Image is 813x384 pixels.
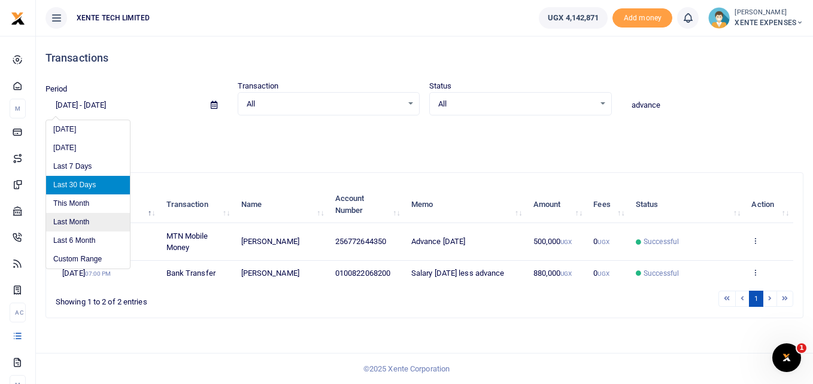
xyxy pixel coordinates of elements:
input: select period [45,95,201,115]
input: Search [621,95,804,115]
span: XENTE EXPENSES [735,17,803,28]
th: Action: activate to sort column ascending [745,186,793,223]
h4: Transactions [45,51,803,65]
small: [PERSON_NAME] [735,8,803,18]
li: M [10,99,26,118]
li: Last 7 Days [46,157,130,176]
th: Fees: activate to sort column ascending [587,186,629,223]
span: Successful [644,236,679,247]
span: 0100822068200 [335,269,390,278]
small: UGX [597,270,609,277]
th: Name: activate to sort column ascending [234,186,328,223]
span: 500,000 [533,237,572,246]
label: Transaction [238,80,279,92]
span: Successful [644,268,679,279]
small: 07:00 PM [85,270,111,277]
th: Account Number: activate to sort column ascending [329,186,405,223]
span: Salary [DATE] less advance [411,269,505,278]
li: This Month [46,194,130,213]
li: Last Month [46,213,130,231]
li: Toup your wallet [612,8,672,28]
span: Advance [DATE] [411,237,465,246]
span: MTN Mobile Money [166,231,208,252]
th: Amount: activate to sort column ascending [526,186,587,223]
span: All [438,98,594,110]
li: [DATE] [46,120,130,139]
span: 256772644350 [335,237,386,246]
th: Status: activate to sort column ascending [629,186,745,223]
span: 1 [797,343,806,353]
li: Last 30 Days [46,176,130,194]
label: Period [45,83,68,95]
span: [DATE] [62,269,111,278]
li: Wallet ballance [534,7,612,29]
img: profile-user [708,7,730,29]
span: 880,000 [533,269,572,278]
p: Download [45,130,803,142]
th: Memo: activate to sort column ascending [405,186,527,223]
a: Add money [612,13,672,22]
small: UGX [560,270,572,277]
span: Bank Transfer [166,269,216,278]
span: 0 [593,269,609,278]
a: UGX 4,142,871 [539,7,608,29]
iframe: Intercom live chat [772,343,801,372]
li: Custom Range [46,250,130,269]
small: UGX [560,239,572,245]
span: [PERSON_NAME] [241,269,299,278]
span: All [247,98,403,110]
li: [DATE] [46,139,130,157]
a: logo-small logo-large logo-large [11,13,25,22]
label: Status [429,80,452,92]
span: XENTE TECH LIMITED [72,13,154,23]
a: 1 [749,291,763,307]
small: UGX [597,239,609,245]
span: UGX 4,142,871 [548,12,599,24]
li: Ac [10,303,26,322]
span: 0 [593,237,609,246]
a: profile-user [PERSON_NAME] XENTE EXPENSES [708,7,803,29]
div: Showing 1 to 2 of 2 entries [56,289,358,308]
span: Add money [612,8,672,28]
img: logo-small [11,11,25,26]
span: [PERSON_NAME] [241,237,299,246]
li: Last 6 Month [46,231,130,250]
th: Transaction: activate to sort column ascending [159,186,234,223]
